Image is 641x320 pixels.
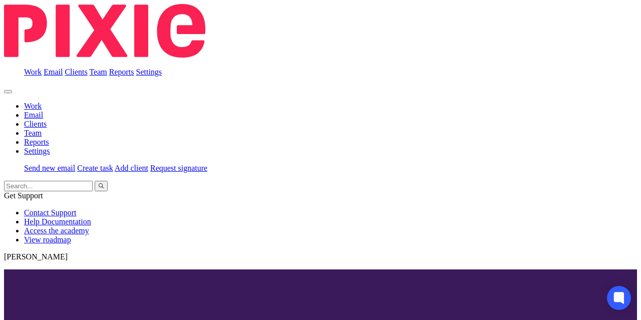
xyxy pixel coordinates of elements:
a: Clients [24,120,47,128]
img: Pixie [4,4,205,58]
a: Contact Support [24,208,76,217]
a: Reports [109,68,134,76]
a: Settings [24,147,50,155]
a: Access the academy [24,226,89,235]
a: Work [24,68,42,76]
a: Request signature [150,164,207,172]
button: Search [95,181,108,191]
a: Clients [65,68,87,76]
span: Get Support [4,191,43,200]
a: Create task [77,164,113,172]
input: Search [4,181,93,191]
a: Settings [136,68,162,76]
a: Send new email [24,164,75,172]
a: Team [89,68,107,76]
a: Email [44,68,63,76]
a: Email [24,111,43,119]
a: Team [24,129,42,137]
a: Work [24,102,42,110]
a: View roadmap [24,235,71,244]
a: Reports [24,138,49,146]
p: [PERSON_NAME] [4,252,637,261]
a: Add client [115,164,148,172]
a: Help Documentation [24,217,91,226]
